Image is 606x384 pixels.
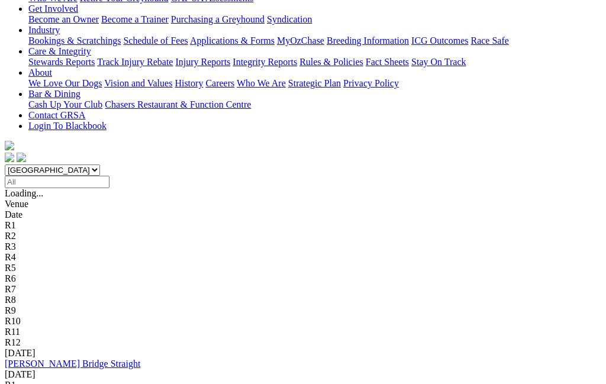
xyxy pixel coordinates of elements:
[5,188,43,198] span: Loading...
[5,273,601,284] div: R6
[327,36,409,46] a: Breeding Information
[5,295,601,305] div: R8
[28,121,107,131] a: Login To Blackbook
[5,284,601,295] div: R7
[5,305,601,316] div: R9
[233,57,297,67] a: Integrity Reports
[5,199,601,209] div: Venue
[5,369,601,380] div: [DATE]
[101,14,169,24] a: Become a Trainer
[171,14,265,24] a: Purchasing a Greyhound
[28,25,60,35] a: Industry
[28,14,99,24] a: Become an Owner
[299,57,363,67] a: Rules & Policies
[28,36,121,46] a: Bookings & Scratchings
[5,327,601,337] div: R11
[28,46,91,56] a: Care & Integrity
[28,99,102,109] a: Cash Up Your Club
[28,57,95,67] a: Stewards Reports
[5,141,14,150] img: logo-grsa-white.png
[267,14,312,24] a: Syndication
[237,78,286,88] a: Who We Are
[123,36,188,46] a: Schedule of Fees
[175,78,203,88] a: History
[5,359,140,369] a: [PERSON_NAME] Bridge Straight
[104,78,172,88] a: Vision and Values
[28,110,85,120] a: Contact GRSA
[5,220,601,231] div: R1
[5,263,601,273] div: R5
[28,78,102,88] a: We Love Our Dogs
[28,14,601,25] div: Get Involved
[28,4,78,14] a: Get Involved
[28,36,601,46] div: Industry
[190,36,275,46] a: Applications & Forms
[28,78,601,89] div: About
[28,67,52,78] a: About
[28,89,80,99] a: Bar & Dining
[343,78,399,88] a: Privacy Policy
[5,348,601,359] div: [DATE]
[97,57,173,67] a: Track Injury Rebate
[5,241,601,252] div: R3
[288,78,341,88] a: Strategic Plan
[28,99,601,110] div: Bar & Dining
[411,57,466,67] a: Stay On Track
[5,209,601,220] div: Date
[5,231,601,241] div: R2
[470,36,508,46] a: Race Safe
[205,78,234,88] a: Careers
[5,153,14,162] img: facebook.svg
[105,99,251,109] a: Chasers Restaurant & Function Centre
[5,337,601,348] div: R12
[366,57,409,67] a: Fact Sheets
[28,57,601,67] div: Care & Integrity
[5,252,601,263] div: R4
[17,153,26,162] img: twitter.svg
[411,36,468,46] a: ICG Outcomes
[277,36,324,46] a: MyOzChase
[175,57,230,67] a: Injury Reports
[5,316,601,327] div: R10
[5,176,109,188] input: Select date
